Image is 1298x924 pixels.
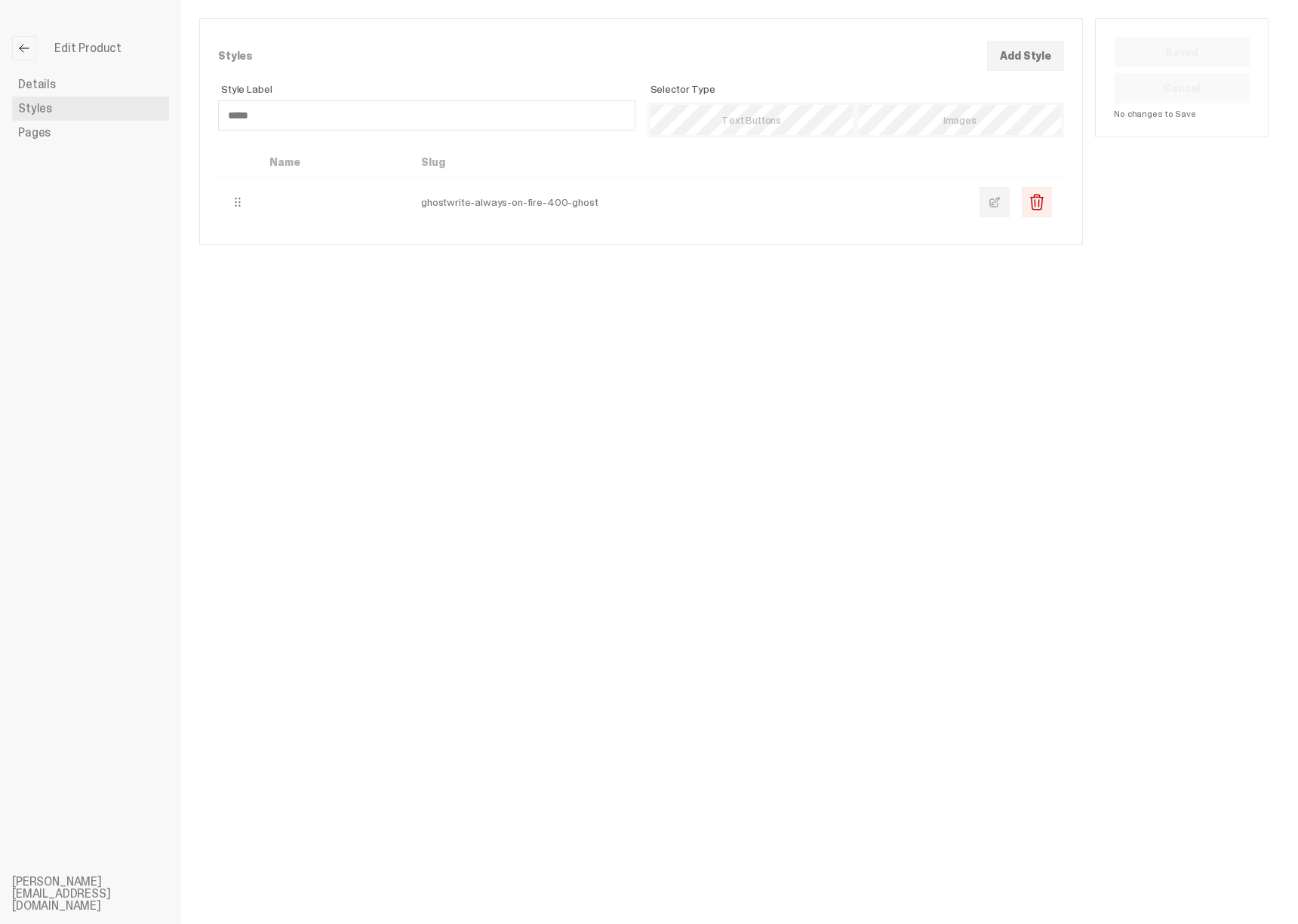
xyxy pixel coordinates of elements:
span: Details [18,78,56,91]
a: Styles [12,97,169,121]
th: Slug [409,147,967,178]
label: No changes to Save [1114,109,1250,118]
li: [PERSON_NAME][EMAIL_ADDRESS][DOMAIN_NAME] [12,876,193,912]
span: Styles [18,103,52,115]
span: Selector Type [651,84,1065,94]
span: Pages [18,127,51,139]
a: Add Style [987,41,1064,71]
input: Images [859,105,1061,135]
a: Details [12,72,169,97]
input: Style Label [218,100,635,130]
td: ghostwrite-always-on-fire-400-ghost [409,178,967,227]
span: Style Label [221,84,635,94]
p: Styles [218,51,987,61]
span: Edit Product [54,42,121,54]
th: Name [257,147,409,178]
a: Pages [12,121,169,145]
input: Text Buttons [651,105,853,135]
